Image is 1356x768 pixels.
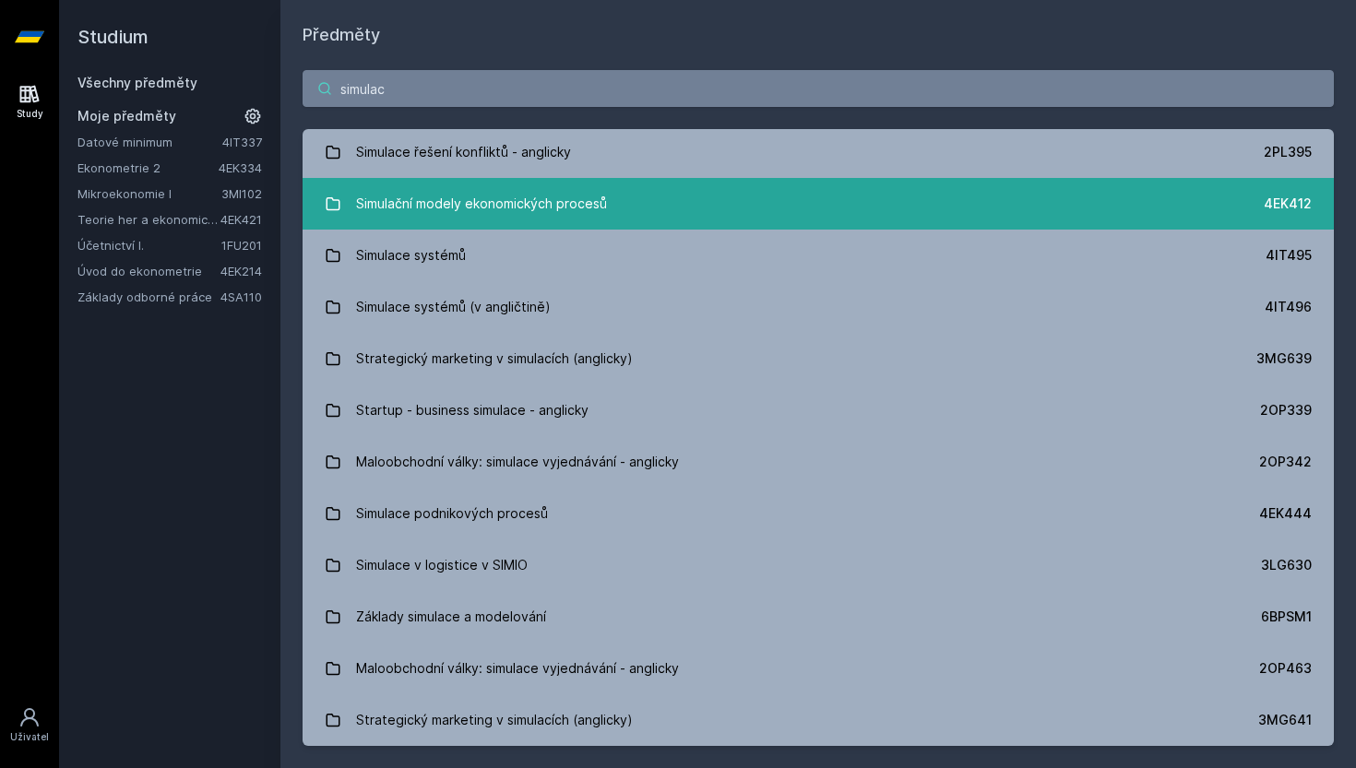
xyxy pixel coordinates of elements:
[219,160,262,175] a: 4EK334
[356,547,528,584] div: Simulace v logistice v SIMIO
[4,74,55,130] a: Study
[77,184,221,203] a: Mikroekonomie I
[356,392,589,429] div: Startup - business simulace - anglicky
[77,75,197,90] a: Všechny předměty
[1259,504,1312,523] div: 4EK444
[1264,195,1312,213] div: 4EK412
[77,236,221,254] a: Účetnictví I.
[221,186,262,201] a: 3MI102
[303,178,1334,230] a: Simulační modely ekonomických procesů 4EK412
[303,22,1334,48] h1: Předměty
[356,650,679,687] div: Maloobchodní války: simulace vyjednávání - anglicky
[1256,349,1312,368] div: 3MG639
[1260,401,1312,419] div: 2OP339
[77,262,220,280] a: Úvod do ekonometrie
[1265,298,1312,316] div: 4IT496
[1266,246,1312,265] div: 4IT495
[303,384,1334,436] a: Startup - business simulace - anglicky 2OP339
[1261,608,1312,626] div: 6BPSM1
[303,643,1334,694] a: Maloobchodní války: simulace vyjednávání - anglicky 2OP463
[77,288,220,306] a: Základy odborné práce
[303,591,1334,643] a: Základy simulace a modelování 6BPSM1
[77,159,219,177] a: Ekonometrie 2
[303,126,1334,178] a: Simulace řešení konfliktů - anglicky 2PL395
[77,210,220,229] a: Teorie her a ekonomické rozhodování
[1264,143,1312,161] div: 2PL395
[356,495,548,532] div: Simulace podnikových procesů
[303,694,1334,746] a: Strategický marketing v simulacích (anglicky) 3MG641
[356,237,466,274] div: Simulace systémů
[77,133,222,151] a: Datové minimum
[356,289,551,325] div: Simulace systémů (v angličtině)
[303,70,1334,107] input: Název nebo ident předmětu…
[222,135,262,149] a: 4IT337
[303,539,1334,591] a: Simulace v logistice v SIMIO 3LG630
[356,702,633,738] div: Strategický marketing v simulacích (anglicky)
[4,697,55,753] a: Uživatel
[303,436,1334,488] a: Maloobchodní války: simulace vyjednávání - anglicky 2OP342
[303,281,1334,333] a: Simulace systémů (v angličtině) 4IT496
[356,185,607,222] div: Simulační modely ekonomických procesů
[356,443,679,480] div: Maloobchodní války: simulace vyjednávání - anglicky
[77,107,176,125] span: Moje předměty
[10,730,49,744] div: Uživatel
[303,488,1334,539] a: Simulace podnikových procesů 4EK444
[220,212,262,227] a: 4EK421
[356,598,546,635] div: Základy simulace a modelování
[220,264,262,278] a: 4EK214
[356,340,633,377] div: Strategický marketing v simulacích (anglicky)
[303,230,1334,281] a: Simulace systémů 4IT495
[221,238,262,253] a: 1FU201
[1259,659,1312,678] div: 2OP463
[356,134,571,171] div: Simulace řešení konfliktů - anglicky
[220,289,262,304] a: 4SA110
[1261,556,1312,574] div: 3LG630
[303,333,1334,384] a: Strategický marketing v simulacích (anglicky) 3MG639
[1259,453,1312,471] div: 2OP342
[17,107,43,121] div: Study
[1258,711,1312,729] div: 3MG641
